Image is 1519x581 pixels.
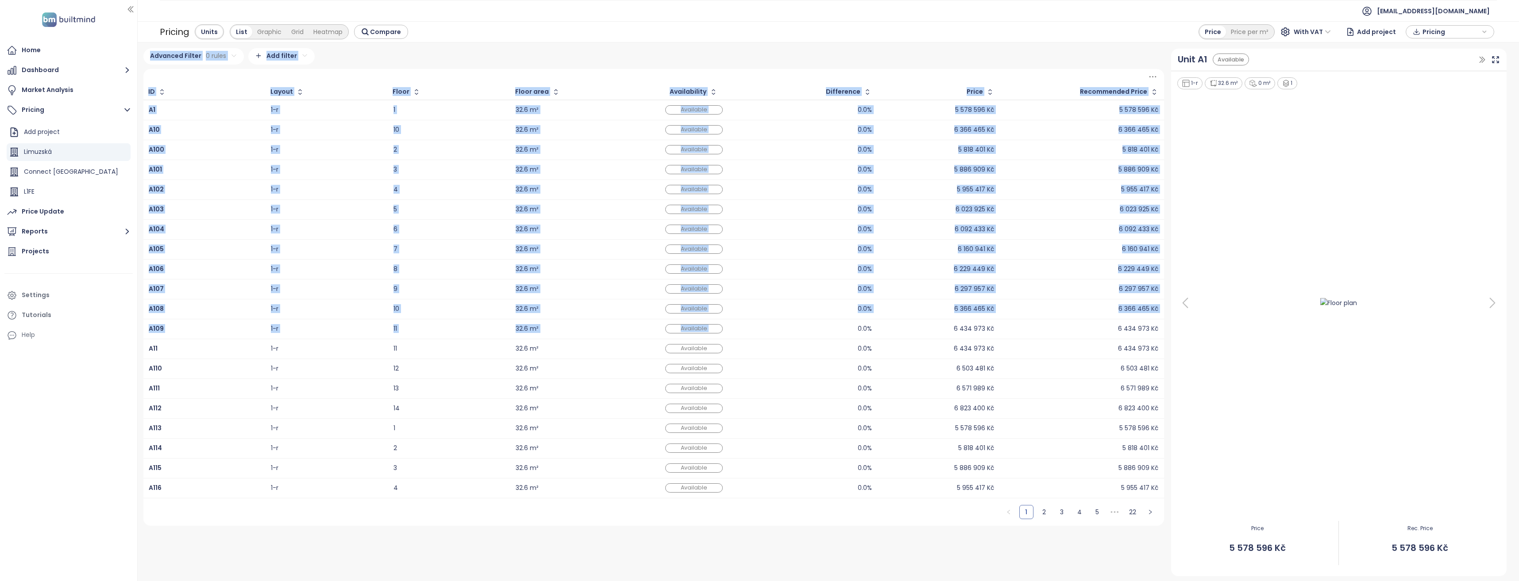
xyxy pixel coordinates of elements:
div: 0 m² [1245,77,1275,89]
div: 3 [393,465,505,471]
b: A116 [149,483,162,492]
div: 6 366 465 Kč [954,127,994,133]
a: Price Update [4,203,133,221]
a: A104 [149,226,164,232]
div: 0.0% [858,246,872,252]
div: Available [665,225,723,234]
a: A11 [149,346,158,352]
div: 0.0% [858,306,872,312]
div: Price [1200,26,1226,38]
div: Units [196,26,223,38]
b: A112 [149,404,162,413]
div: 0.0% [858,266,872,272]
div: Available [1213,54,1249,65]
div: 5 818 401 Kč [958,147,994,153]
div: 32.6 m² [516,286,539,292]
b: A110 [149,364,162,373]
span: Pricing [1423,25,1480,38]
div: Home [22,45,41,56]
div: 1-r [271,346,278,352]
li: 1 [1019,505,1033,519]
a: A1 [149,107,155,113]
span: [EMAIL_ADDRESS][DOMAIN_NAME] [1377,0,1490,22]
b: A104 [149,225,164,233]
div: 6 023 925 Kč [956,206,994,212]
div: 0.0% [858,366,872,371]
div: Available [665,245,723,254]
div: 5 955 417 Kč [957,187,994,192]
li: Previous Page [1002,505,1016,519]
div: 0.0% [858,127,872,133]
div: Recommended Price [1080,89,1147,95]
span: left [1006,509,1011,515]
div: 0.0% [858,445,872,451]
a: A115 [149,465,162,471]
div: Connect [GEOGRAPHIC_DATA] [7,163,131,181]
div: 0.0% [858,425,872,431]
div: 0.0% [858,226,872,232]
div: 1-r [271,405,278,411]
div: 32.6 m² [516,346,539,352]
div: 5 578 596 Kč [955,107,994,113]
div: 5 886 909 Kč [1118,465,1158,471]
b: A106 [149,264,164,273]
div: 0.0% [858,286,872,292]
div: 32.6 m² [516,187,539,192]
div: 32.6 m² [516,167,539,172]
div: Available [665,304,723,313]
div: Available [665,284,723,294]
div: Connect [GEOGRAPHIC_DATA] [24,166,118,177]
div: 4 [393,485,505,491]
div: 5 955 417 Kč [957,485,994,491]
button: right [1143,505,1157,519]
div: Available [665,364,723,373]
a: Projects [4,243,133,260]
div: 32.6 m² [516,147,539,153]
div: 6 092 433 Kč [1119,226,1158,232]
div: L1FE [24,186,35,197]
div: Market Analysis [22,84,73,96]
div: 8 [393,266,505,272]
div: 32.6 m² [516,127,539,133]
div: Difference [826,89,860,95]
a: 4 [1073,505,1086,519]
div: 0.0% [858,386,872,391]
div: Advanced Filter [143,48,244,65]
div: 1-r [271,485,278,491]
div: Limuzská [7,143,131,161]
div: Available [665,205,723,214]
div: 1-r [271,226,278,232]
div: 6 366 465 Kč [1118,306,1158,312]
div: 1 [393,107,505,113]
div: L1FE [7,183,131,201]
span: right [1148,509,1153,515]
div: 32.6 m² [516,485,539,491]
div: 6 366 465 Kč [1118,127,1158,133]
span: Add project [1357,24,1396,40]
b: A107 [149,284,164,293]
a: A105 [149,246,164,252]
div: 6 092 433 Kč [955,226,994,232]
b: A109 [149,324,164,333]
span: 5 578 596 Kč [1339,541,1501,555]
div: 6 434 973 Kč [1118,346,1158,352]
span: Price [1176,524,1339,533]
div: 1-r [271,147,278,153]
div: Available [665,264,723,274]
a: 5 [1091,505,1104,519]
div: List [231,26,252,38]
div: 32.6 m² [516,405,539,411]
li: Next Page [1143,505,1157,519]
div: Available [665,404,723,413]
div: Available [665,483,723,493]
div: 1-r [271,306,278,312]
div: Available [665,463,723,473]
a: 2 [1037,505,1051,519]
div: 32.6 m² [516,326,539,332]
a: 3 [1055,505,1068,519]
div: 6 503 481 Kč [956,366,994,371]
div: 6 823 400 Kč [1118,405,1158,411]
div: 32.6 m² [516,266,539,272]
div: 1 [1277,77,1298,89]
